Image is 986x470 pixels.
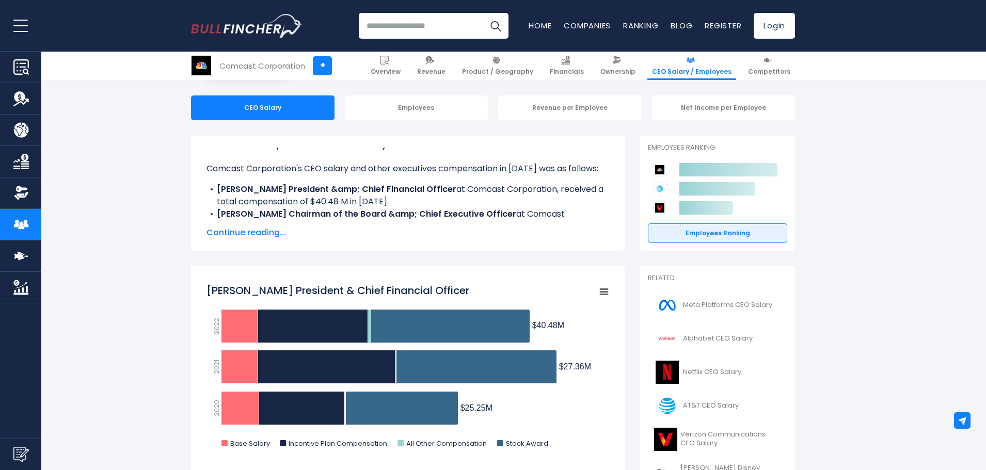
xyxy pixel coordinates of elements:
[206,283,469,298] tspan: [PERSON_NAME] President & Chief Financial Officer
[648,425,787,453] a: Verizon Communications CEO Salary
[313,56,332,75] a: +
[206,183,609,208] li: at Comcast Corporation, received a total compensation of $40.48 M in [DATE].
[206,163,609,175] p: Comcast Corporation's CEO salary and other executives compensation in [DATE] was as follows:
[217,208,516,220] b: [PERSON_NAME] Chairman of the Board &amp; Chief Executive Officer
[498,95,642,120] div: Revenue per Employee
[648,223,787,243] a: Employees Ranking
[683,301,772,310] span: Meta Platforms CEO Salary
[345,95,488,120] div: Employees
[460,403,492,412] tspan: $25.25M
[748,68,790,76] span: Competitors
[545,52,589,80] a: Financials
[648,392,787,420] a: AT&T CEO Salary
[212,318,221,334] text: 2022
[217,183,456,195] b: [PERSON_NAME] President &amp; Chief Financial Officer
[652,68,731,76] span: CEO Salary / Employees
[462,68,533,76] span: Product / Geography
[648,291,787,319] a: Meta Platforms CEO Salary
[457,52,538,80] a: Product / Geography
[648,274,787,283] p: Related
[754,13,795,39] a: Login
[648,358,787,386] a: Netflix CEO Salary
[230,439,271,448] text: Base Salary
[192,56,211,75] img: CMCSA logo
[529,20,551,31] a: Home
[412,52,450,80] a: Revenue
[212,400,221,416] text: 2020
[191,95,335,120] div: CEO Salary
[366,52,405,80] a: Overview
[648,325,787,353] a: Alphabet CEO Salary
[652,95,796,120] div: Net Income per Employee
[13,185,29,201] img: Ownership
[654,327,680,350] img: GOOGL logo
[653,201,666,215] img: Verizon Communications competitors logo
[371,68,401,76] span: Overview
[600,68,635,76] span: Ownership
[483,13,508,39] button: Search
[648,143,787,152] p: Employees Ranking
[654,294,680,317] img: META logo
[564,20,611,31] a: Companies
[654,361,680,384] img: NFLX logo
[683,368,741,377] span: Netflix CEO Salary
[653,163,666,176] img: Comcast Corporation competitors logo
[671,20,692,31] a: Blog
[596,52,640,80] a: Ownership
[212,360,221,374] text: 2021
[506,439,548,448] text: Stock Award
[417,68,446,76] span: Revenue
[206,226,609,239] span: Continue reading...
[647,52,736,80] a: CEO Salary / Employees
[680,430,781,448] span: Verizon Communications CEO Salary
[743,52,795,80] a: Competitors
[532,321,564,330] tspan: $40.48M
[206,278,609,459] svg: Michael J. Cavanagh President & Chief Financial Officer
[289,439,387,448] text: Incentive Plan Compensation
[654,428,677,451] img: VZ logo
[559,362,591,371] tspan: $27.36M
[705,20,741,31] a: Register
[406,439,487,448] text: All Other Compensation
[206,208,609,233] li: at Comcast Corporation, received a total compensation of $32.07 M in [DATE].
[191,14,303,38] img: Bullfincher logo
[550,68,584,76] span: Financials
[683,401,739,410] span: AT&T CEO Salary
[653,182,666,196] img: AT&T competitors logo
[683,334,753,343] span: Alphabet CEO Salary
[191,14,302,38] a: Go to homepage
[219,60,305,72] div: Comcast Corporation
[654,394,680,417] img: T logo
[623,20,658,31] a: Ranking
